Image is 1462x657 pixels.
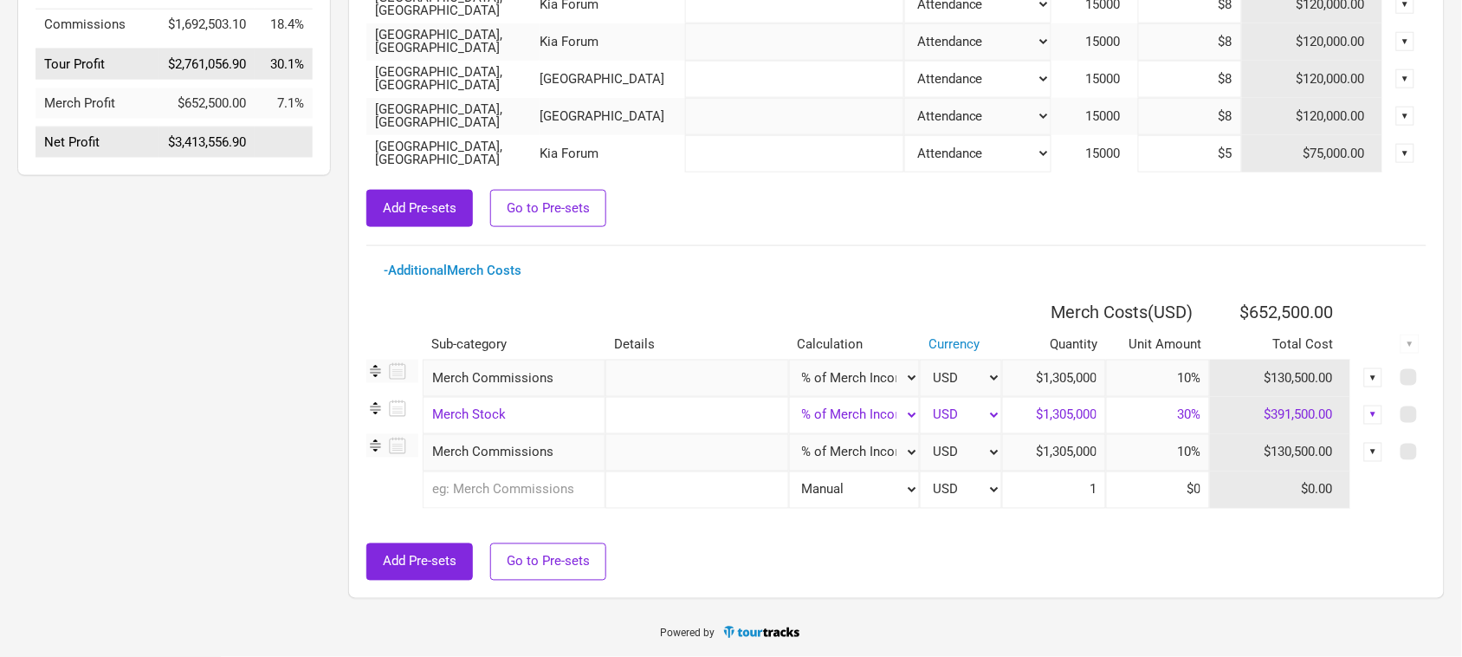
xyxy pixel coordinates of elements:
td: Net Profit as % of Tour Income [255,127,313,159]
th: Merch Costs ( USD ) [1002,295,1210,329]
td: [GEOGRAPHIC_DATA], [GEOGRAPHIC_DATA] [366,61,540,98]
th: Sub-category [423,329,605,360]
td: $2,761,056.90 [159,49,255,80]
td: Commissions [36,10,159,41]
div: ▼ [1396,69,1415,88]
span: Add Pre-sets [383,200,456,216]
div: ▼ [1396,107,1415,126]
td: $3,413,556.90 [159,127,255,159]
th: Total Cost [1210,329,1351,360]
td: Merch Profit as % of Tour Income [255,88,313,119]
span: Add Pre-sets [383,554,456,569]
td: $652,500.00 [159,88,255,119]
div: ▼ [1364,443,1383,462]
input: % merch income [1106,397,1210,434]
div: Merch Commissions [423,434,605,472]
td: Merch Profit [36,88,159,119]
td: Kia Forum [540,135,685,172]
td: [GEOGRAPHIC_DATA] [540,98,685,135]
span: 15000 [1086,34,1138,49]
input: per head [1138,23,1242,61]
td: Tour Profit as % of Tour Income [255,49,313,80]
input: % merch income [1106,360,1210,397]
div: Merch Commissions [423,360,605,397]
td: $120,000.00 [1242,23,1383,61]
span: 15000 [1086,108,1138,124]
input: % merch income [1106,434,1210,472]
img: Re-order [366,362,385,381]
td: [GEOGRAPHIC_DATA] [540,61,685,98]
td: $391,500.00 [1210,397,1351,434]
td: Tour Profit [36,49,159,80]
th: Quantity [1002,329,1106,360]
input: per head [1138,135,1242,172]
span: Powered by [661,628,715,640]
td: [GEOGRAPHIC_DATA], [GEOGRAPHIC_DATA] [366,98,540,135]
span: 15000 [1086,146,1138,161]
a: - Additional Merch Costs [384,263,521,278]
div: ▼ [1401,335,1420,354]
span: Go to Pre-sets [507,200,590,216]
div: ▼ [1396,144,1415,163]
td: [GEOGRAPHIC_DATA], [GEOGRAPHIC_DATA] [366,135,540,172]
button: Go to Pre-sets [490,190,606,227]
td: $75,000.00 [1242,135,1383,172]
img: Re-order [366,400,385,418]
td: Commissions as % of Tour Income [255,10,313,41]
td: $0.00 [1210,472,1351,509]
td: [GEOGRAPHIC_DATA], [GEOGRAPHIC_DATA] [366,23,540,61]
img: Re-order [366,437,385,455]
img: TourTracks [722,625,802,640]
div: ▼ [1396,32,1415,51]
td: $130,500.00 [1210,360,1351,397]
button: Add Pre-sets [366,543,473,581]
td: $120,000.00 [1242,61,1383,98]
button: Add Pre-sets [366,190,473,227]
th: $652,500.00 [1210,295,1351,329]
td: Net Profit [36,127,159,159]
button: Go to Pre-sets [490,543,606,581]
th: Unit Amount [1106,329,1210,360]
input: per head [1138,98,1242,135]
input: per head [1138,61,1242,98]
td: $120,000.00 [1242,98,1383,135]
span: Go to Pre-sets [507,554,590,569]
div: ▼ [1364,368,1383,387]
a: Currency [928,336,980,352]
div: ▼ [1364,406,1383,425]
input: eg: Merch Commissions [423,472,605,509]
td: Kia Forum [540,23,685,61]
th: Calculation [789,329,921,360]
span: 15000 [1086,71,1138,87]
td: $130,500.00 [1210,434,1351,472]
div: Merch Stock [423,397,605,434]
td: $1,692,503.10 [159,10,255,41]
th: Details [605,329,788,360]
